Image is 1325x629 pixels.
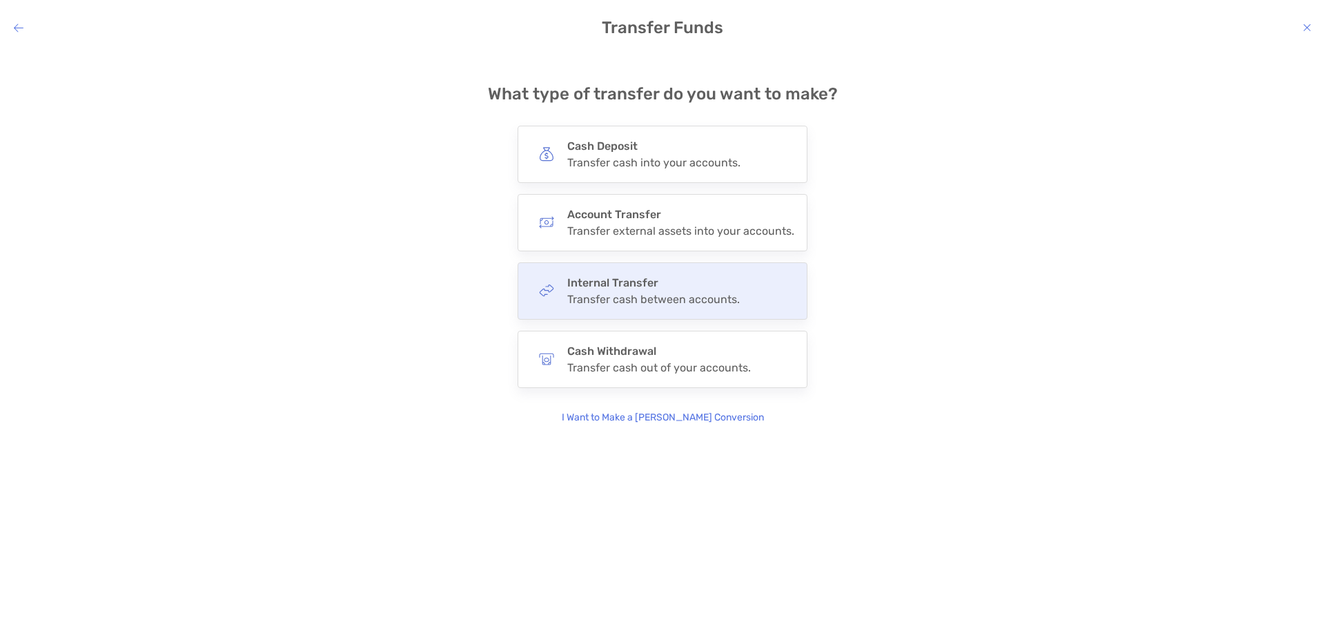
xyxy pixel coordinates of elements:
[567,361,751,374] div: Transfer cash out of your accounts.
[567,208,794,221] h4: Account Transfer
[562,410,764,425] p: I Want to Make a [PERSON_NAME] Conversion
[539,146,554,162] img: button icon
[539,351,554,367] img: button icon
[567,224,794,238] div: Transfer external assets into your accounts.
[567,156,740,169] div: Transfer cash into your accounts.
[567,345,751,358] h4: Cash Withdrawal
[567,276,740,289] h4: Internal Transfer
[488,84,838,104] h4: What type of transfer do you want to make?
[539,215,554,230] img: button icon
[567,293,740,306] div: Transfer cash between accounts.
[539,283,554,298] img: button icon
[567,139,740,153] h4: Cash Deposit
